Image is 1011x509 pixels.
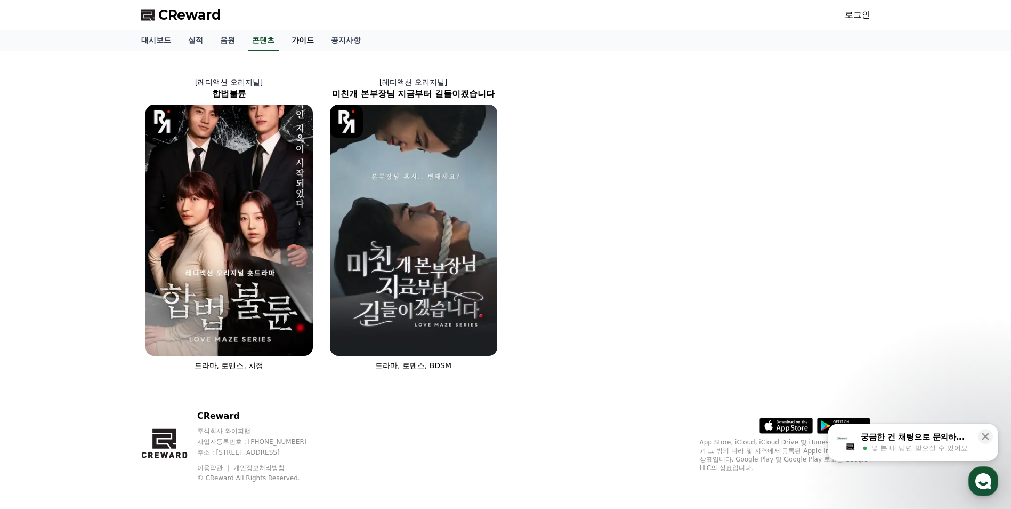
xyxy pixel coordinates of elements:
a: 이용약관 [197,464,231,472]
a: 실적 [180,30,212,51]
a: 공지사항 [322,30,369,51]
img: 합법불륜 [145,105,313,356]
p: © CReward All Rights Reserved. [197,474,327,482]
a: 로그인 [845,9,870,21]
span: 드라마, 로맨스, BDSM [375,361,451,370]
p: 주식회사 와이피랩 [197,427,327,435]
p: CReward [197,410,327,423]
img: [object Object] Logo [330,105,363,138]
p: [레디액션 오리지널] [321,77,506,88]
p: 사업자등록번호 : [PHONE_NUMBER] [197,438,327,446]
p: App Store, iCloud, iCloud Drive 및 iTunes Store는 미국과 그 밖의 나라 및 지역에서 등록된 Apple Inc.의 서비스 상표입니다. Goo... [700,438,870,472]
h2: 합법불륜 [137,88,321,100]
a: 개인정보처리방침 [233,464,285,472]
a: 콘텐츠 [248,30,279,51]
a: [레디액션 오리지널] 미친개 본부장님 지금부터 길들이겠습니다 미친개 본부장님 지금부터 길들이겠습니다 [object Object] Logo 드라마, 로맨스, BDSM [321,68,506,379]
a: CReward [141,6,221,23]
a: 가이드 [283,30,322,51]
p: 주소 : [STREET_ADDRESS] [197,448,327,457]
span: CReward [158,6,221,23]
span: 설정 [165,354,177,363]
p: [레디액션 오리지널] [137,77,321,88]
a: 대시보드 [133,30,180,51]
a: 음원 [212,30,244,51]
a: [레디액션 오리지널] 합법불륜 합법불륜 [object Object] Logo 드라마, 로맨스, 치정 [137,68,321,379]
img: [object Object] Logo [145,105,179,138]
span: 대화 [98,355,110,363]
img: 미친개 본부장님 지금부터 길들이겠습니다 [330,105,497,356]
h2: 미친개 본부장님 지금부터 길들이겠습니다 [321,88,506,100]
a: 홈 [3,338,70,365]
a: 대화 [70,338,138,365]
span: 드라마, 로맨스, 치정 [195,361,264,370]
a: 설정 [138,338,205,365]
span: 홈 [34,354,40,363]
